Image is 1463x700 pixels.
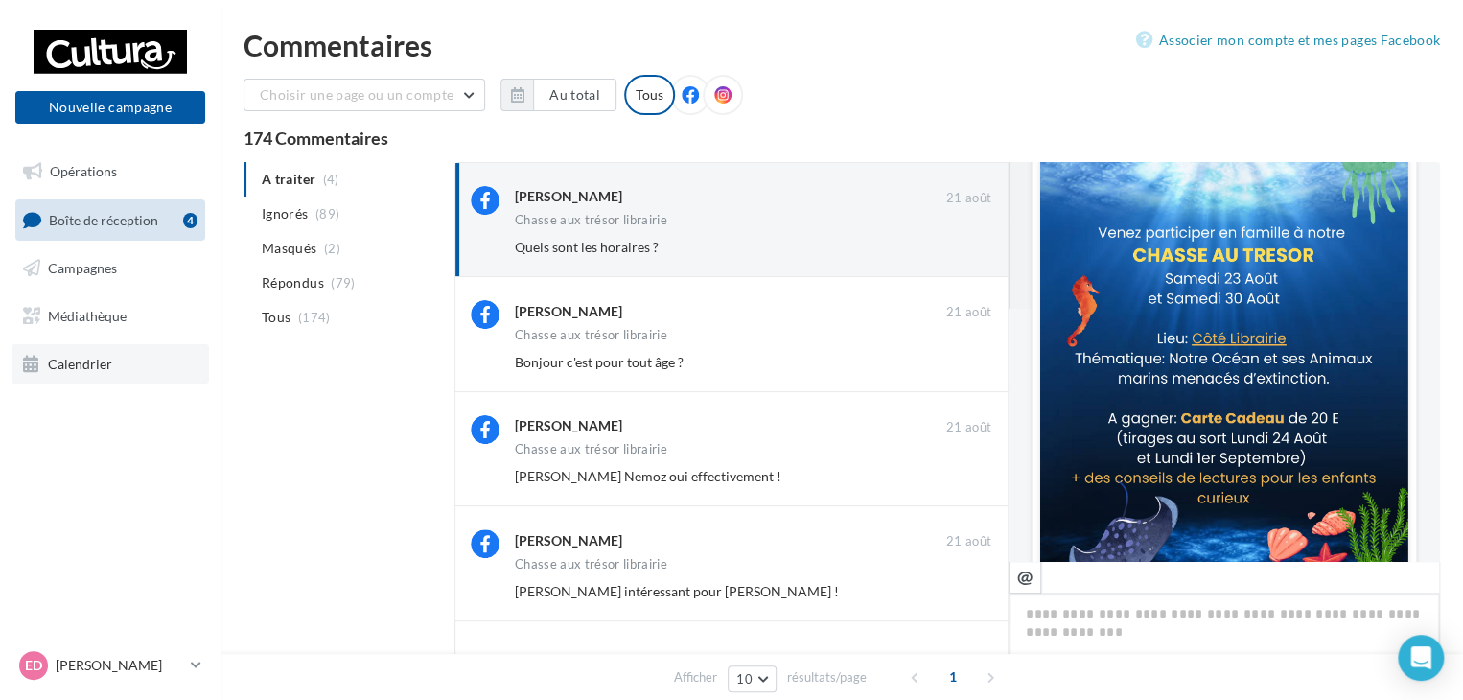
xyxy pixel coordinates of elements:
[533,79,616,111] button: Au total
[25,656,42,675] span: ED
[674,668,717,687] span: Afficher
[515,416,622,435] div: [PERSON_NAME]
[946,533,991,550] span: 21 août
[262,239,316,258] span: Masqués
[12,296,209,337] a: Médiathèque
[1398,635,1444,681] div: Open Intercom Messenger
[500,79,616,111] button: Au total
[56,656,183,675] p: [PERSON_NAME]
[12,199,209,241] a: Boîte de réception4
[728,665,777,692] button: 10
[938,662,968,692] span: 1
[315,206,339,222] span: (89)
[515,531,622,550] div: [PERSON_NAME]
[736,671,753,687] span: 10
[15,91,205,124] button: Nouvelle campagne
[48,355,112,371] span: Calendrier
[244,129,1440,147] div: 174 Commentaires
[49,211,158,227] span: Boîte de réception
[12,344,209,385] a: Calendrier
[946,304,991,321] span: 21 août
[515,558,667,571] div: Chasse aux trésor librairie
[50,163,117,179] span: Opérations
[515,583,839,599] span: [PERSON_NAME] intéressant pour [PERSON_NAME] !
[1017,568,1033,585] i: @
[12,248,209,289] a: Campagnes
[515,187,622,206] div: [PERSON_NAME]
[787,668,867,687] span: résultats/page
[515,443,667,455] div: Chasse aux trésor librairie
[260,86,453,103] span: Choisir une page ou un compte
[262,204,308,223] span: Ignorés
[515,214,667,226] div: Chasse aux trésor librairie
[331,275,355,291] span: (79)
[262,273,324,292] span: Répondus
[515,468,781,484] span: [PERSON_NAME] Nemoz oui effectivement !
[946,190,991,207] span: 21 août
[262,308,290,327] span: Tous
[324,241,340,256] span: (2)
[1009,561,1041,594] button: @
[515,329,667,341] div: Chasse aux trésor librairie
[1136,29,1440,52] a: Associer mon compte et mes pages Facebook
[48,308,127,324] span: Médiathèque
[946,419,991,436] span: 21 août
[515,354,684,370] span: Bonjour c'est pour tout âge ?
[515,239,659,255] span: Quels sont les horaires ?
[515,302,622,321] div: [PERSON_NAME]
[48,260,117,276] span: Campagnes
[244,31,1440,59] div: Commentaires
[183,213,197,228] div: 4
[298,310,331,325] span: (174)
[624,75,675,115] div: Tous
[15,647,205,684] a: ED [PERSON_NAME]
[244,79,485,111] button: Choisir une page ou un compte
[12,152,209,192] a: Opérations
